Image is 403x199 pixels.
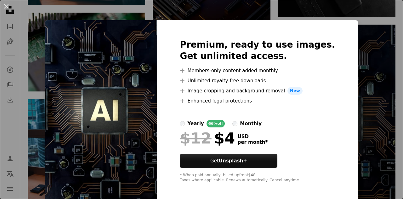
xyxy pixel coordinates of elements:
[180,173,335,183] div: * When paid annually, billed upfront $48 Taxes where applicable. Renews automatically. Cancel any...
[180,97,335,105] li: Enhanced legal protections
[180,67,335,74] li: Members-only content added monthly
[180,154,277,168] button: GetUnsplash+
[187,120,204,127] div: yearly
[180,130,235,146] div: $4
[240,120,262,127] div: monthly
[207,120,225,127] div: 66% off
[219,158,247,164] strong: Unsplash+
[237,139,268,145] span: per month *
[180,39,335,62] h2: Premium, ready to use images. Get unlimited access.
[237,134,268,139] span: USD
[180,130,211,146] span: $12
[180,121,185,126] input: yearly66%off
[180,87,335,95] li: Image cropping and background removal
[180,77,335,85] li: Unlimited royalty-free downloads
[287,87,303,95] span: New
[232,121,237,126] input: monthly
